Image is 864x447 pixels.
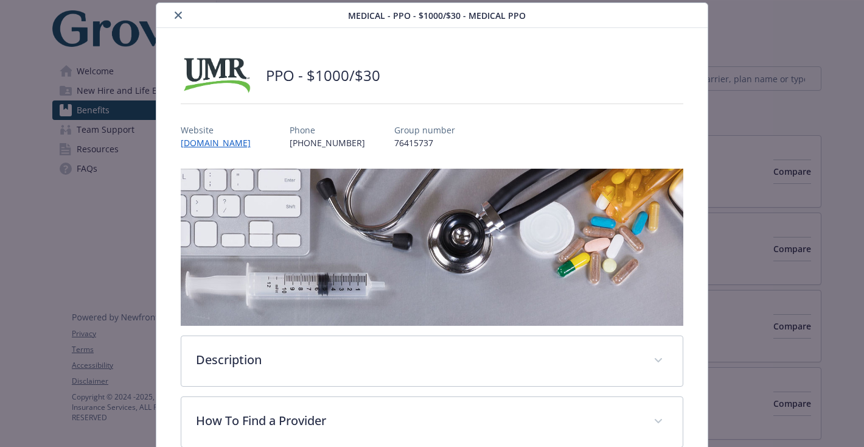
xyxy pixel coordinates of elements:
span: Medical - PPO - $1000/$30 - Medical PPO [348,9,526,22]
h2: PPO - $1000/$30 [266,65,380,86]
img: UMR [181,57,254,94]
p: Description [196,351,639,369]
a: [DOMAIN_NAME] [181,137,260,149]
div: How To Find a Provider [181,397,683,447]
p: [PHONE_NUMBER] [290,136,365,149]
p: How To Find a Provider [196,412,639,430]
div: Description [181,336,683,386]
p: 76415737 [394,136,455,149]
img: banner [181,169,684,326]
p: Website [181,124,260,136]
button: close [171,8,186,23]
p: Group number [394,124,455,136]
p: Phone [290,124,365,136]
